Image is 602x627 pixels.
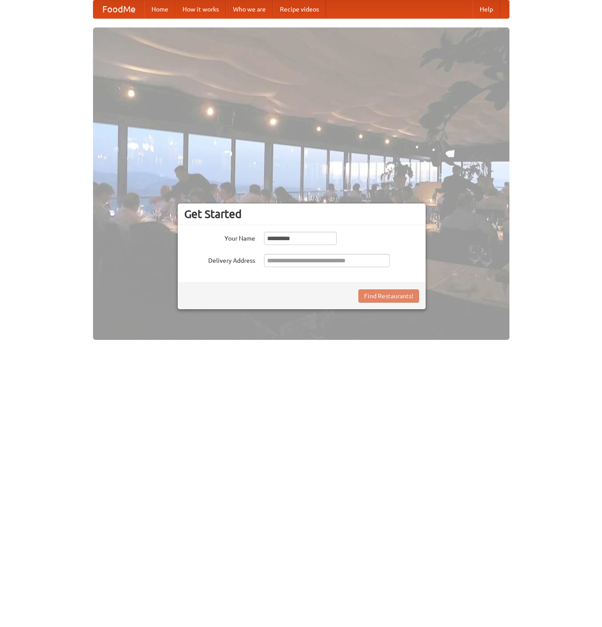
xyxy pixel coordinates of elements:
[175,0,226,18] a: How it works
[473,0,500,18] a: Help
[184,232,255,243] label: Your Name
[144,0,175,18] a: Home
[358,289,419,303] button: Find Restaurants!
[273,0,326,18] a: Recipe videos
[93,0,144,18] a: FoodMe
[184,254,255,265] label: Delivery Address
[184,207,419,221] h3: Get Started
[226,0,273,18] a: Who we are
